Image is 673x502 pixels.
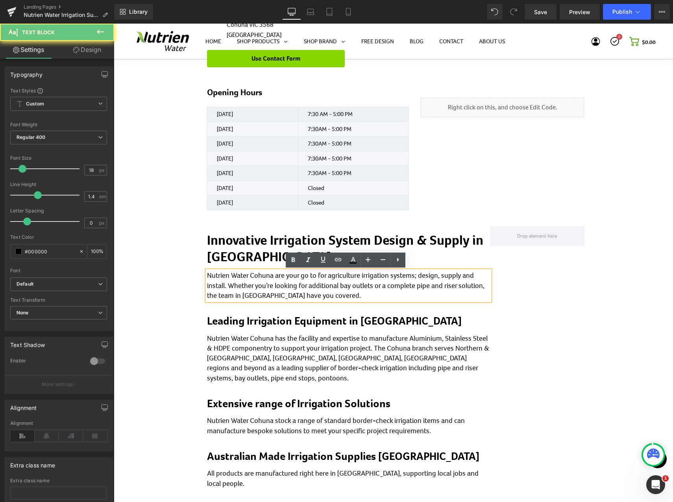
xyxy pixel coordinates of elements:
[103,116,184,125] p: [DATE]
[339,4,358,20] a: Mobile
[10,122,107,127] div: Font Weight
[10,234,107,240] div: Text Color
[194,160,295,169] p: Closed
[10,268,107,273] div: Font
[10,182,107,187] div: Line Height
[612,9,632,15] span: Publish
[320,4,339,20] a: Tablet
[93,62,296,75] h4: Opening Hours
[24,4,114,10] a: Landing Pages
[93,247,376,277] p: Nutrien Water Cohuna are your go to for agriculture irrigation systems; design, supply and instal...
[103,160,184,169] p: [DATE]
[194,101,295,110] p: AM - 5:00 PM
[42,381,73,388] p: More settings
[103,131,184,140] p: [DATE]
[113,6,295,17] p: [GEOGRAPHIC_DATA]
[93,310,376,360] p: Nutrien Water Cohuna has the facility and expertise to manufacture Aluminium, Stainless Steel & H...
[103,101,184,110] p: [DATE]
[487,4,503,20] button: Undo
[534,8,547,16] span: Save
[103,86,184,95] p: [DATE]
[10,400,37,411] div: Alignment
[22,29,55,35] span: Text Block
[99,220,106,225] span: px
[10,87,107,94] div: Text Styles
[569,8,590,16] span: Preview
[25,247,75,256] input: Color
[24,12,99,18] span: Nutrien Water Irrigation Supply Store Cohuna
[301,4,320,20] a: Laptop
[10,208,107,214] div: Letter Spacing
[5,375,113,393] button: More settings
[194,116,205,123] span: 7:30
[194,131,205,138] span: 7:30
[17,310,29,316] b: None
[114,4,153,20] a: New Library
[194,116,295,125] p: AM - 5:00 PM
[93,392,376,412] p: Nutrien Water Cohuna stock a range of standard border-check irrigation items and can manufacture ...
[10,297,107,303] div: Text Transform
[282,4,301,20] a: Desktop
[93,445,376,465] p: All products are manufactured right here in [GEOGRAPHIC_DATA], supporting local jobs and local pe...
[107,31,217,39] p: Use Contact Form
[654,4,670,20] button: More
[93,209,370,241] strong: Innovative Irrigation System Design & Supply in [GEOGRAPHIC_DATA]
[646,475,665,494] iframe: Intercom live chat
[99,194,106,199] span: em
[93,373,376,387] h2: Extensive range of Irrigation Solutions
[506,4,521,20] button: Redo
[88,245,107,258] div: %
[17,134,46,140] b: Regular 400
[10,67,43,78] div: Typography
[10,155,107,161] div: Font Size
[17,281,33,288] i: Default
[103,175,184,184] p: [DATE]
[194,131,295,140] p: AM - 5:00 PM
[93,291,376,304] h2: Leading Irrigation Equipment in [GEOGRAPHIC_DATA]
[93,426,376,439] h2: Australian Made Irrigation Supplies [GEOGRAPHIC_DATA]
[194,146,205,153] span: 7:30
[194,86,295,95] p: 7:30 AM - 5:00 PM
[603,4,651,20] button: Publish
[59,41,116,59] a: Design
[194,102,205,109] span: 7:30
[10,478,107,484] div: Extra class name
[103,145,184,154] p: [DATE]
[560,4,600,20] a: Preview
[10,337,45,348] div: Text Shadow
[10,458,55,469] div: Extra class name
[662,475,669,482] span: 1
[10,358,82,366] div: Enable
[194,175,295,184] p: Closed
[26,101,44,107] b: Custom
[10,421,107,426] div: Alignment
[194,145,295,154] p: AM - 5:00 PM
[99,168,106,173] span: px
[129,8,148,15] span: Library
